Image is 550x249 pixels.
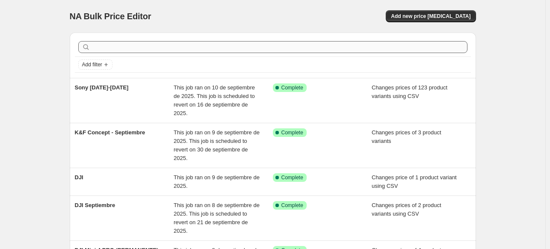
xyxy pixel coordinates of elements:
[372,174,457,189] span: Changes price of 1 product variant using CSV
[372,84,447,99] span: Changes prices of 123 product variants using CSV
[281,129,303,136] span: Complete
[174,84,255,116] span: This job ran on 10 de septiembre de 2025. This job is scheduled to revert on 16 de septiembre de ...
[82,61,102,68] span: Add filter
[372,129,441,144] span: Changes prices of 3 product variants
[372,202,441,217] span: Changes prices of 2 product variants using CSV
[78,59,112,70] button: Add filter
[75,202,115,208] span: DJI Septiembre
[281,202,303,209] span: Complete
[75,174,83,181] span: DJI
[386,10,476,22] button: Add new price [MEDICAL_DATA]
[75,129,145,136] span: K&F Concept - Septiembre
[174,174,260,189] span: This job ran on 9 de septiembre de 2025.
[75,84,129,91] span: Sony [DATE]-[DATE]
[174,202,260,234] span: This job ran on 8 de septiembre de 2025. This job is scheduled to revert on 21 de septiembre de 2...
[281,174,303,181] span: Complete
[391,13,470,20] span: Add new price [MEDICAL_DATA]
[70,12,151,21] span: NA Bulk Price Editor
[281,84,303,91] span: Complete
[174,129,260,161] span: This job ran on 9 de septiembre de 2025. This job is scheduled to revert on 30 de septiembre de 2...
